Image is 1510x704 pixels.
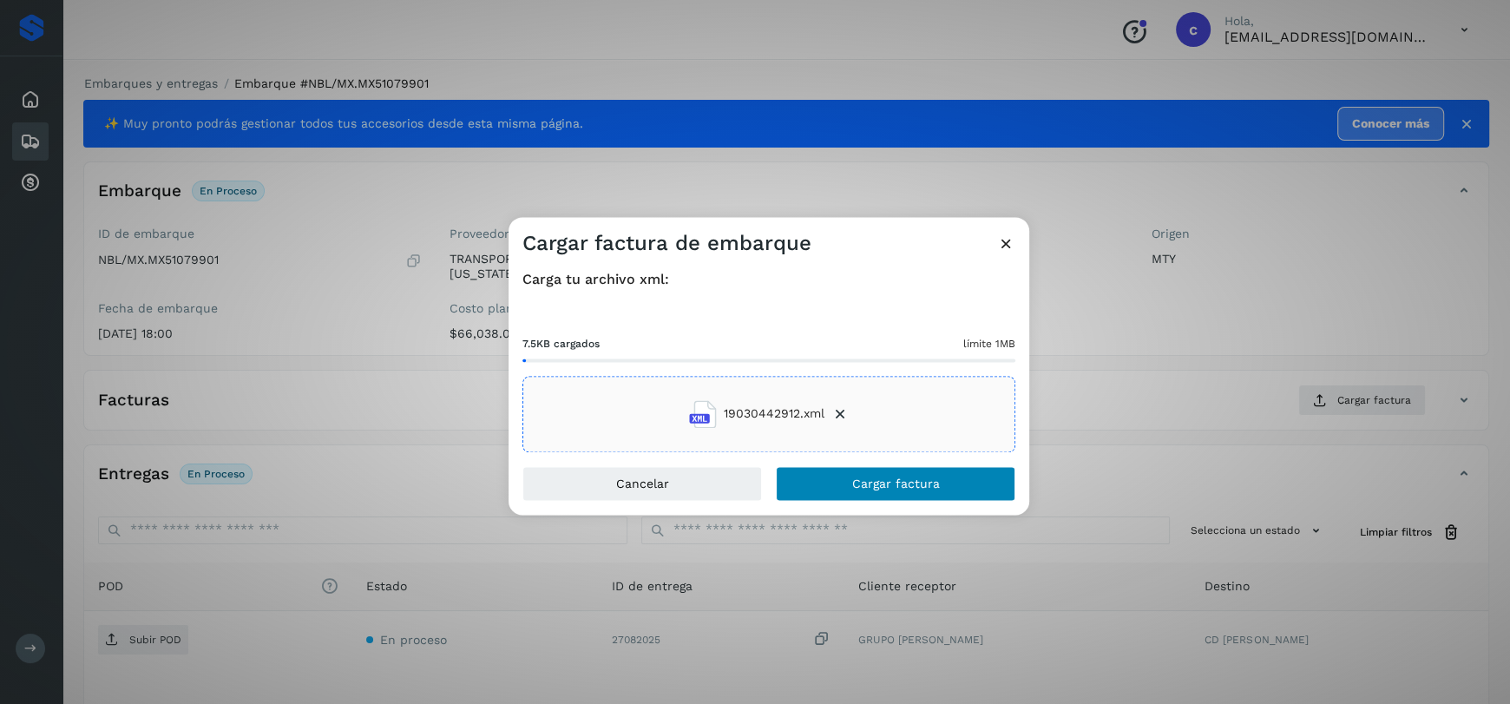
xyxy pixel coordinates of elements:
span: Cancelar [616,477,669,490]
span: 19030442912.xml [724,405,824,424]
span: Cargar factura [852,477,940,490]
h3: Cargar factura de embarque [522,231,811,256]
span: límite 1MB [963,336,1015,352]
span: 7.5KB cargados [522,336,600,352]
button: Cargar factura [776,466,1015,501]
h4: Carga tu archivo xml: [522,271,1015,287]
button: Cancelar [522,466,762,501]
